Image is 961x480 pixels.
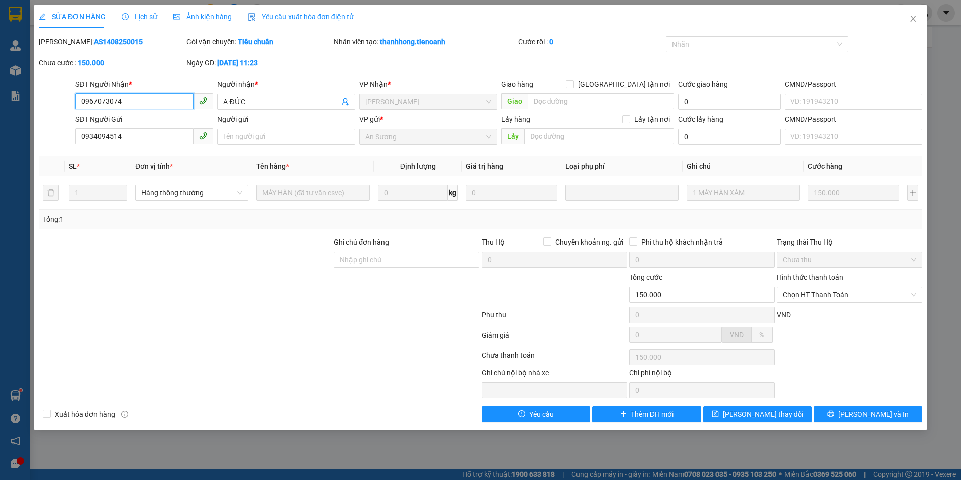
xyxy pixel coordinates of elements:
[256,185,369,201] input: VD: Bàn, Ghế
[909,15,917,23] span: close
[637,236,727,248] span: Phí thu hộ khách nhận trả
[43,185,59,201] button: delete
[141,185,242,200] span: Hàng thông thường
[723,409,803,420] span: [PERSON_NAME] thay đổi
[785,114,922,125] div: CMND/Passport
[94,38,143,46] b: AS1408250015
[186,57,332,68] div: Ngày GD:
[678,115,723,123] label: Cước lấy hàng
[39,13,106,21] span: SỬA ĐƠN HÀNG
[814,406,922,422] button: printer[PERSON_NAME] và In
[683,156,804,176] th: Ghi chú
[365,129,491,144] span: An Sương
[630,114,674,125] span: Lấy tận nơi
[687,185,800,201] input: Ghi Chú
[217,78,355,90] div: Người nhận
[808,162,842,170] span: Cước hàng
[482,238,505,246] span: Thu Hộ
[518,36,664,47] div: Cước rồi :
[39,13,46,20] span: edit
[334,36,516,47] div: Nhân viên tạo:
[524,128,675,144] input: Dọc đường
[121,411,128,418] span: info-circle
[528,93,675,109] input: Dọc đường
[549,38,553,46] b: 0
[217,114,355,125] div: Người gửi
[501,80,533,88] span: Giao hàng
[43,214,371,225] div: Tổng: 1
[480,309,628,327] div: Phụ thu
[703,406,812,422] button: save[PERSON_NAME] thay đổi
[899,5,927,33] button: Close
[574,78,674,90] span: [GEOGRAPHIC_DATA] tận nơi
[561,156,683,176] th: Loại phụ phí
[39,57,184,68] div: Chưa cước :
[173,13,232,21] span: Ảnh kiện hàng
[256,162,289,170] span: Tên hàng
[838,409,909,420] span: [PERSON_NAME] và In
[400,162,436,170] span: Định lượng
[480,330,628,347] div: Giảm giá
[217,59,258,67] b: [DATE] 11:23
[629,367,775,382] div: Chi phí nội bộ
[620,410,627,418] span: plus
[777,273,843,281] label: Hình thức thanh toán
[678,94,781,110] input: Cước giao hàng
[51,409,119,420] span: Xuất hóa đơn hàng
[783,287,916,302] span: Chọn HT Thanh Toán
[466,185,557,201] input: 0
[518,410,525,418] span: exclamation-circle
[501,115,530,123] span: Lấy hàng
[783,252,916,267] span: Chưa thu
[678,129,781,145] input: Cước lấy hàng
[678,80,728,88] label: Cước giao hàng
[135,162,173,170] span: Đơn vị tính
[199,132,207,140] span: phone
[186,36,332,47] div: Gói vận chuyển:
[199,97,207,105] span: phone
[238,38,273,46] b: Tiêu chuẩn
[173,13,180,20] span: picture
[480,350,628,367] div: Chưa thanh toán
[501,93,528,109] span: Giao
[69,162,77,170] span: SL
[482,406,590,422] button: exclamation-circleYêu cầu
[341,98,349,106] span: user-add
[631,409,674,420] span: Thêm ĐH mới
[39,36,184,47] div: [PERSON_NAME]:
[75,114,213,125] div: SĐT Người Gửi
[334,252,479,268] input: Ghi chú đơn hàng
[629,273,662,281] span: Tổng cước
[808,185,899,201] input: 0
[365,94,491,109] span: Cư Kuin
[359,114,497,125] div: VP gửi
[777,236,922,248] div: Trạng thái Thu Hộ
[334,238,389,246] label: Ghi chú đơn hàng
[248,13,256,21] img: icon
[551,236,627,248] span: Chuyển khoản ng. gửi
[248,13,354,21] span: Yêu cầu xuất hóa đơn điện tử
[759,331,764,339] span: %
[907,185,918,201] button: plus
[482,367,627,382] div: Ghi chú nội bộ nhà xe
[529,409,554,420] span: Yêu cầu
[827,410,834,418] span: printer
[75,78,213,90] div: SĐT Người Nhận
[712,410,719,418] span: save
[730,331,744,339] span: VND
[448,185,458,201] span: kg
[122,13,129,20] span: clock-circle
[501,128,524,144] span: Lấy
[78,59,104,67] b: 150.000
[466,162,503,170] span: Giá trị hàng
[592,406,701,422] button: plusThêm ĐH mới
[359,80,388,88] span: VP Nhận
[777,311,791,319] span: VND
[122,13,157,21] span: Lịch sử
[785,78,922,90] div: CMND/Passport
[380,38,445,46] b: thanhhong.tienoanh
